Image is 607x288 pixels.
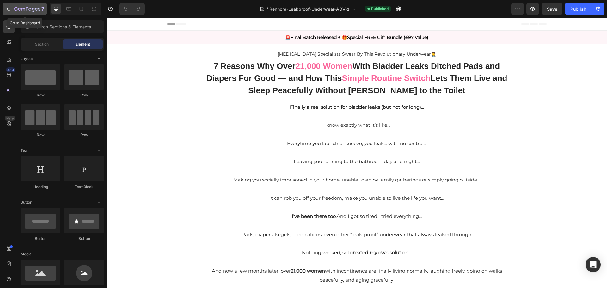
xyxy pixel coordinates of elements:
div: Row [21,132,60,138]
span: And now a few months later, over with incontinence are finally living normally, laughing freely, ... [105,250,395,265]
span: [MEDICAL_DATA] Specialists Swear By This Revolutionary Underwear [171,34,324,39]
strong: 7 Reasons Why Over [107,44,189,53]
div: Publish [570,6,586,12]
strong: Finally a real solution for bladder leaks (but not for long)... [183,86,317,92]
span: Leaving you running to the bathroom day and night… [187,141,313,147]
div: Row [21,92,60,98]
span: Element [76,41,90,47]
strong: Simple Routine Switch [236,56,324,65]
span: Media [21,251,32,257]
p: 7 [41,5,44,13]
span: Nothing worked, so [195,232,305,238]
span: Everytime you launch or sneeze, you leak… with no control… [181,123,320,129]
span: Toggle open [94,54,104,64]
span: And I got so tired I tried everything… [185,195,316,201]
span: Save [547,6,557,12]
div: Open Intercom Messenger [586,257,601,272]
div: Button [21,236,60,242]
span: Toggle open [94,145,104,156]
iframe: Design area [107,18,607,288]
strong: I created my own solution… [241,232,305,238]
span: / [267,6,268,12]
span: Layout [21,56,33,62]
span: 👩‍⚕️ [324,34,330,39]
button: Save [542,3,562,15]
div: Button [64,236,104,242]
div: Heading [21,184,60,190]
span: Toggle open [94,197,104,207]
span: Toggle open [94,249,104,259]
div: Beta [5,116,15,121]
div: Row [64,92,104,98]
button: Publish [565,3,592,15]
span: Section [35,41,49,47]
span: Making you socially imprisoned in your home, unable to enjoy family gatherings or simply going ou... [127,159,374,165]
span: Rennora-Leakproof-Underwear-ADV-z [269,6,350,12]
span: It can rob you off your freedom, make you unable to live the life you want… [163,177,338,183]
button: 7 [3,3,47,15]
input: Search Sections & Elements [21,20,104,33]
span: Published [371,6,389,12]
strong: With Bladder Leaks Ditched Pads and Diapers For Good — and How This [100,44,393,65]
span: Button [21,199,32,205]
span: I know exactly what it’s like… [217,104,284,110]
strong: I’ve been there too. [185,195,230,201]
span: Text [21,148,28,153]
div: Row [64,132,104,138]
strong: 21,000 Women [189,44,246,53]
div: 450 [6,67,15,72]
span: Pads, diapers, kegels, medications, even other “leak-proof” underwear that always leaked through. [135,214,366,220]
strong: 21,000 women [184,250,218,256]
div: Undo/Redo [119,3,145,15]
div: Text Block [64,184,104,190]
